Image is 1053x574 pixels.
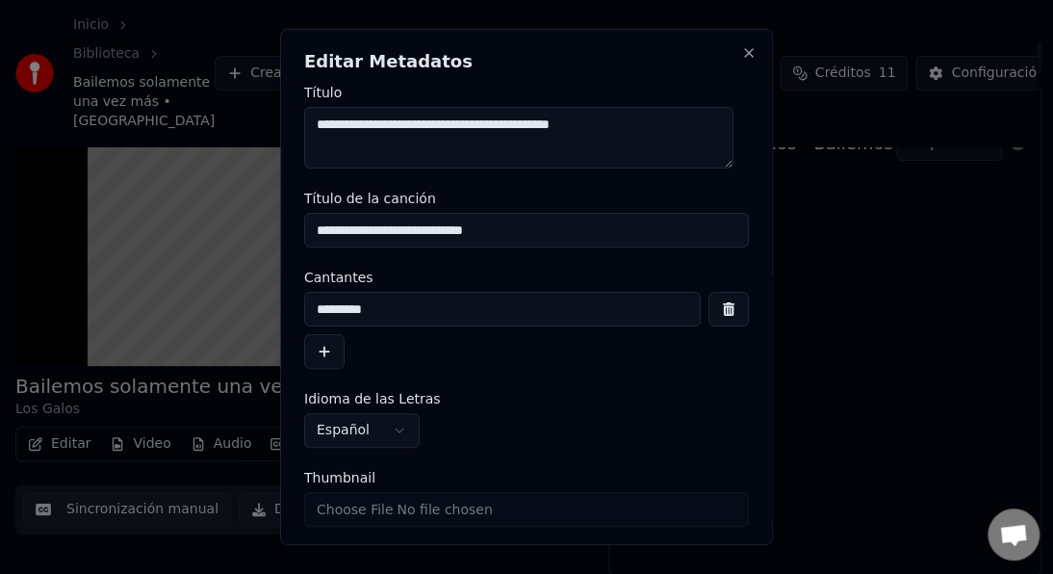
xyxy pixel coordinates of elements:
[304,192,749,205] label: Título de la canción
[304,53,749,70] h2: Editar Metadatos
[304,392,441,405] span: Idioma de las Letras
[304,471,375,484] span: Thumbnail
[304,271,749,284] label: Cantantes
[304,86,749,99] label: Título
